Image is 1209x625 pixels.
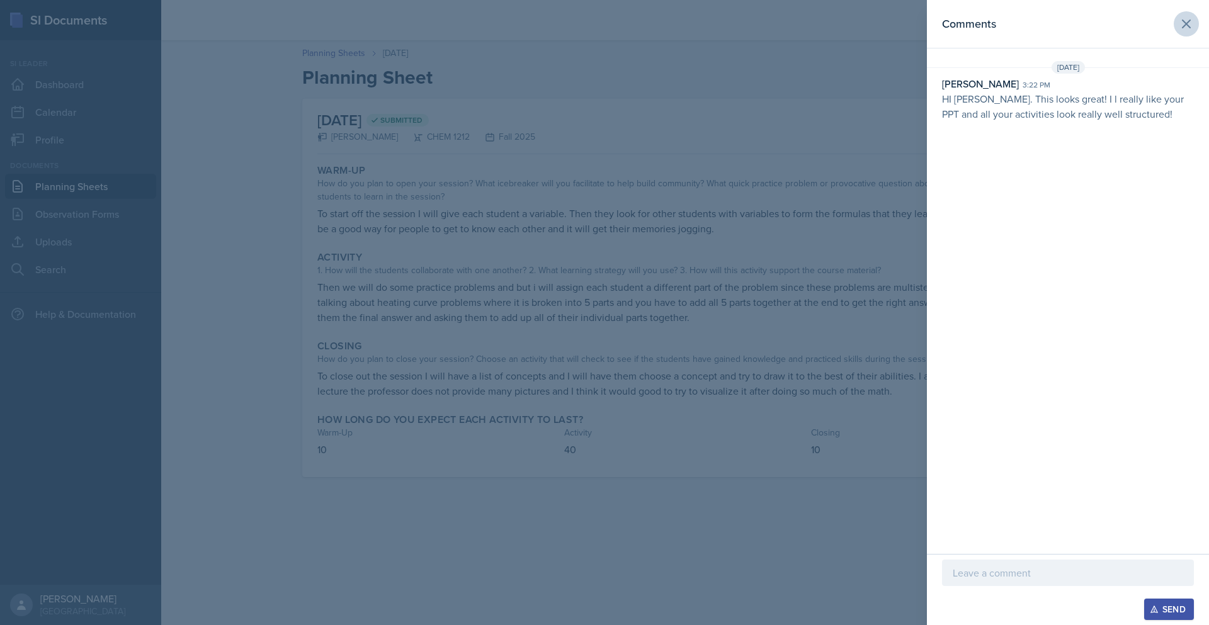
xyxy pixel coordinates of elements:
[942,91,1194,121] p: HI [PERSON_NAME]. This looks great! I l really like your PPT and all your activities look really ...
[1144,599,1194,620] button: Send
[942,15,996,33] h2: Comments
[942,76,1019,91] div: [PERSON_NAME]
[1152,604,1186,614] div: Send
[1023,79,1050,91] div: 3:22 pm
[1052,61,1085,74] span: [DATE]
